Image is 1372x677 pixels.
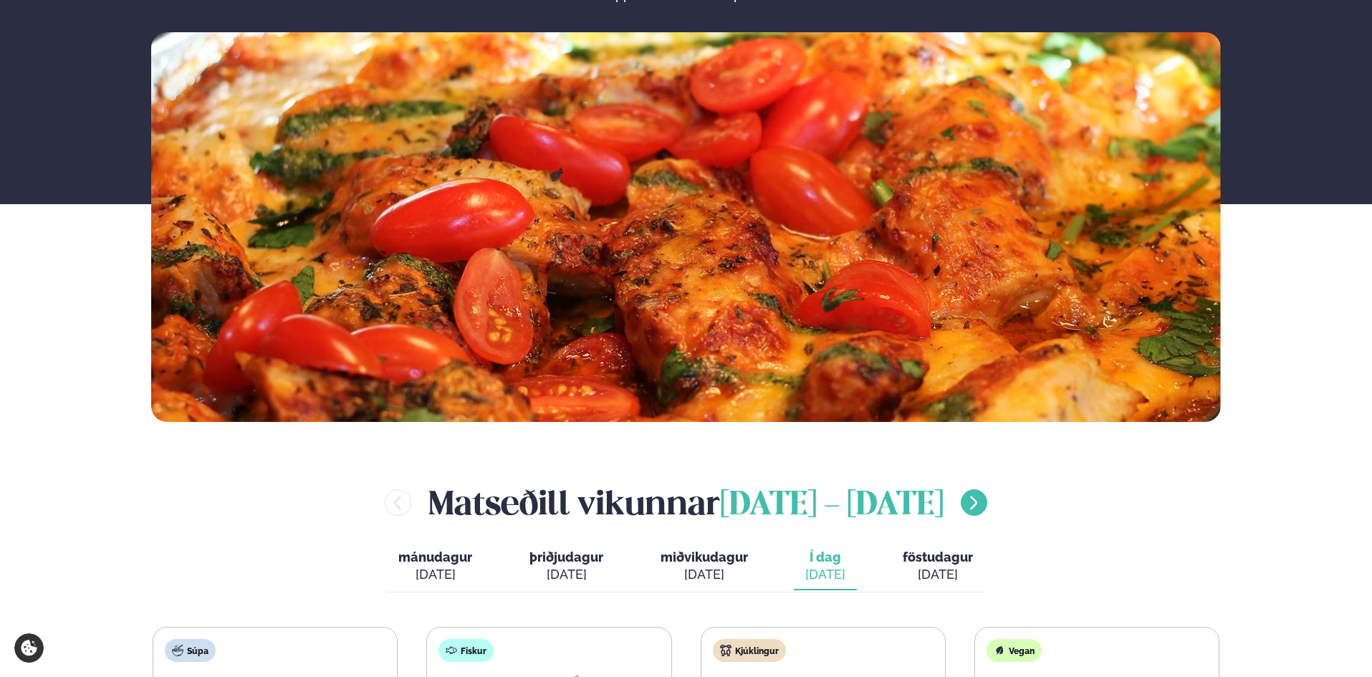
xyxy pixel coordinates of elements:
button: menu-btn-left [385,489,411,516]
img: chicken.svg [720,645,731,656]
button: þriðjudagur [DATE] [518,543,615,590]
div: Kjúklingur [713,639,786,662]
div: [DATE] [661,566,748,583]
span: föstudagur [903,549,973,565]
span: miðvikudagur [661,549,748,565]
button: mánudagur [DATE] [387,543,484,590]
span: Í dag [805,549,845,566]
span: þriðjudagur [529,549,603,565]
img: fish.svg [446,645,457,656]
div: [DATE] [529,566,603,583]
span: mánudagur [398,549,472,565]
div: [DATE] [903,566,973,583]
div: Vegan [987,639,1042,662]
div: [DATE] [398,566,472,583]
div: [DATE] [805,566,845,583]
div: Fiskur [438,639,494,662]
img: soup.svg [172,645,183,656]
img: image alt [151,32,1221,422]
button: föstudagur [DATE] [891,543,984,590]
button: miðvikudagur [DATE] [649,543,759,590]
h2: Matseðill vikunnar [428,479,944,526]
span: [DATE] - [DATE] [720,490,944,522]
img: Vegan.svg [994,645,1005,656]
button: menu-btn-right [961,489,987,516]
button: Í dag [DATE] [794,543,857,590]
a: Cookie settings [14,633,44,663]
div: Súpa [165,639,216,662]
